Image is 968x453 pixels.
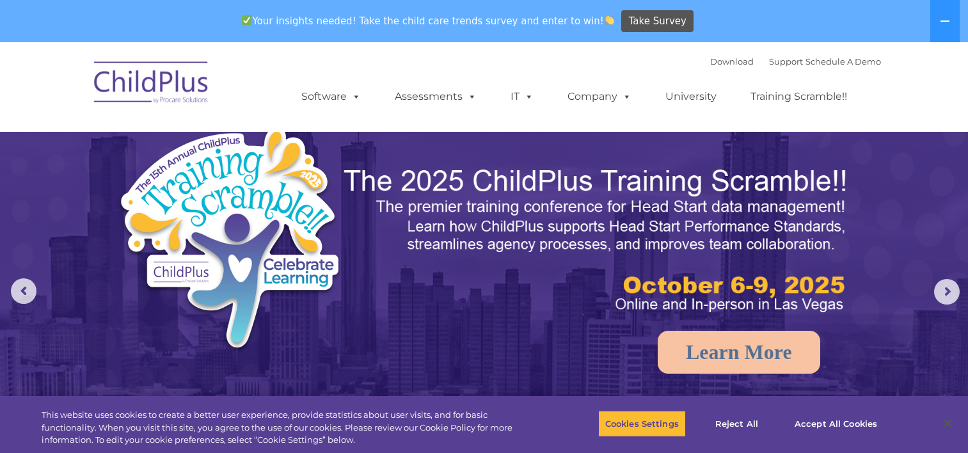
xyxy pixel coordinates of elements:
[237,8,620,33] span: Your insights needed! Take the child care trends survey and enter to win!
[697,410,777,437] button: Reject All
[498,84,546,109] a: IT
[382,84,489,109] a: Assessments
[769,56,803,67] a: Support
[555,84,644,109] a: Company
[788,410,884,437] button: Accept All Cookies
[42,409,532,447] div: This website uses cookies to create a better user experience, provide statistics about user visit...
[621,10,694,33] a: Take Survey
[88,52,216,116] img: ChildPlus by Procare Solutions
[629,10,686,33] span: Take Survey
[658,331,820,374] a: Learn More
[805,56,881,67] a: Schedule A Demo
[933,409,962,438] button: Close
[710,56,881,67] font: |
[653,84,729,109] a: University
[289,84,374,109] a: Software
[598,410,686,437] button: Cookies Settings
[738,84,860,109] a: Training Scramble!!
[605,15,614,25] img: 👏
[710,56,754,67] a: Download
[242,15,251,25] img: ✅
